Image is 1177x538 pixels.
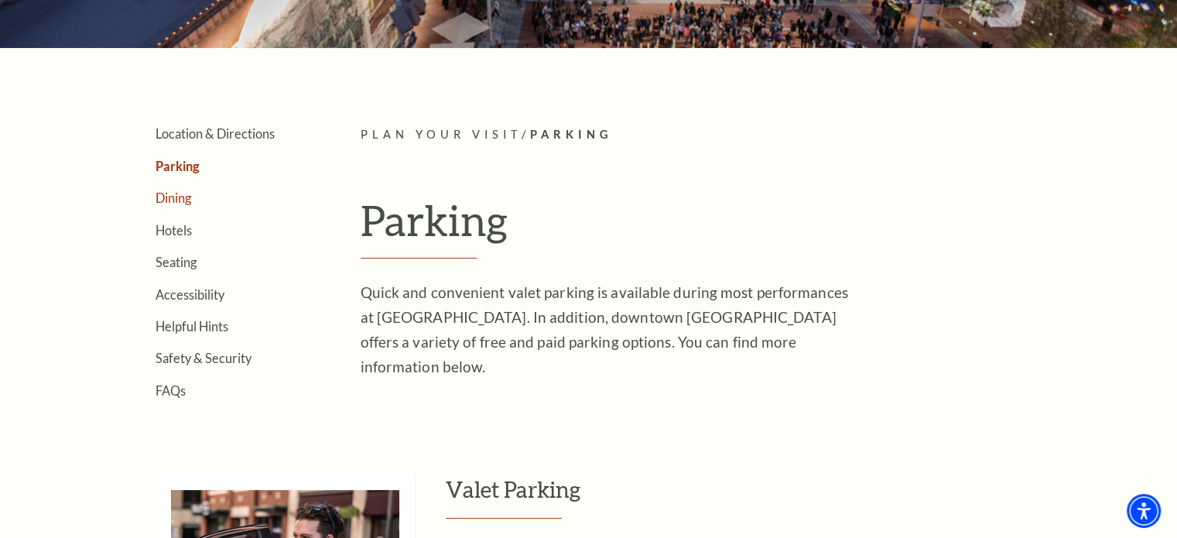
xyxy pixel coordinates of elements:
a: Helpful Hints [156,319,228,334]
span: Plan Your Visit [361,128,522,141]
a: Parking [156,159,200,173]
a: Hotels [156,223,192,238]
a: Location & Directions [156,126,275,141]
a: Dining [156,190,191,205]
div: Accessibility Menu [1127,494,1161,528]
a: Safety & Security [156,351,251,365]
a: FAQs [156,383,186,398]
a: Accessibility [156,287,224,302]
p: Quick and convenient valet parking is available during most performances at [GEOGRAPHIC_DATA]. In... [361,280,864,379]
a: Seating [156,255,197,269]
p: / [361,125,1069,145]
h1: Parking [361,195,1069,259]
h3: Valet Parking [446,475,1069,519]
span: Parking [529,128,612,141]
